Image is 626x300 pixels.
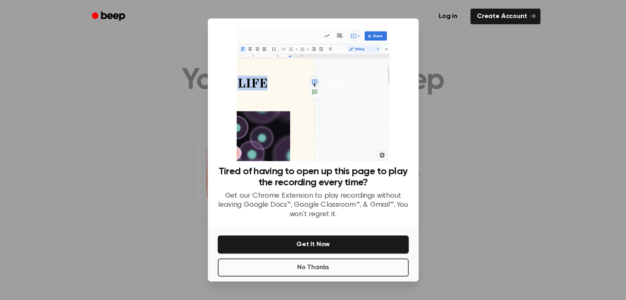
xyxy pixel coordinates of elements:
button: Get It Now [218,235,409,254]
button: No Thanks [218,258,409,277]
h3: Tired of having to open up this page to play the recording every time? [218,166,409,188]
a: Log in [431,7,465,26]
img: Beep extension in action [237,28,389,161]
a: Create Account [470,9,540,24]
p: Get our Chrome Extension to play recordings without leaving Google Docs™, Google Classroom™, & Gm... [218,192,409,219]
a: Beep [86,9,133,25]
